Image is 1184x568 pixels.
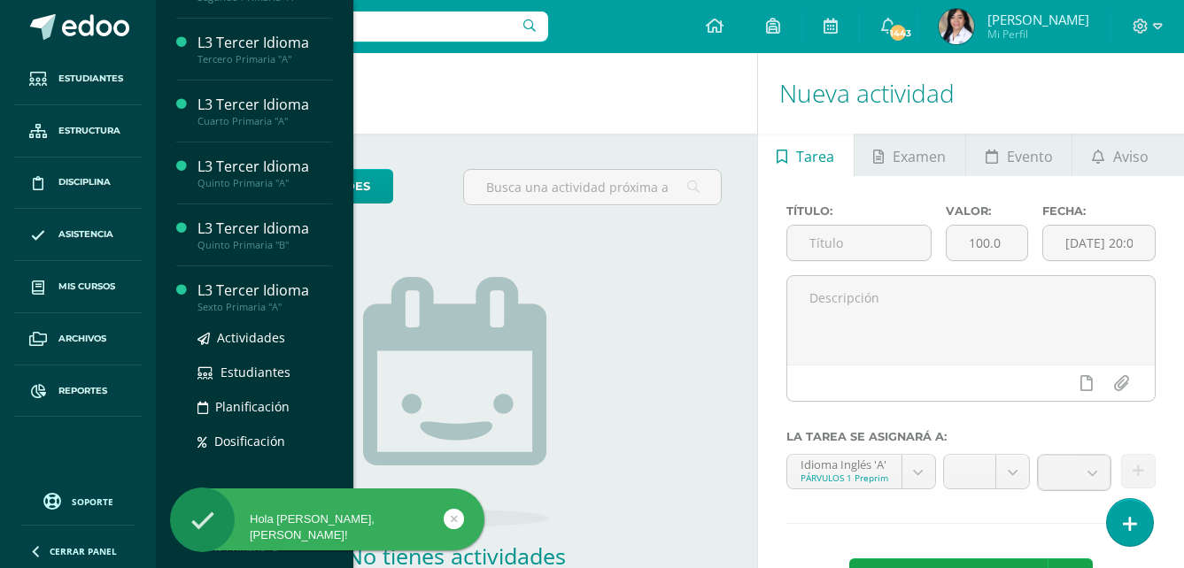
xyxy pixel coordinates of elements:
div: L3 Tercer Idioma [197,157,332,177]
span: Soporte [72,495,113,508]
a: L3 Tercer IdiomaTercero Primaria "A" [197,33,332,65]
a: Aviso [1072,134,1167,176]
a: Idioma Inglés 'A'PÁRVULOS 1 Preprimaria [787,455,935,488]
a: L3 Tercer IdiomaCuarto Primaria "A" [197,95,332,127]
span: Planificación [215,398,290,415]
span: [PERSON_NAME] [987,11,1089,28]
span: Aviso [1113,135,1149,178]
span: Dosificación [214,433,285,449]
span: Tarea [796,135,834,178]
a: L3 Tercer IdiomaQuinto Primaria "A" [197,157,332,189]
label: La tarea se asignará a: [786,430,1156,443]
label: Fecha: [1042,204,1156,218]
a: Estructura [14,105,142,157]
span: 1443 [888,23,908,42]
a: Estudiantes [14,53,142,105]
div: Hola [PERSON_NAME], [PERSON_NAME]! [170,511,484,543]
label: Valor: [946,204,1027,218]
a: Disciplina [14,157,142,210]
a: Dosificación [197,431,332,451]
a: Tarea [758,134,854,176]
div: PÁRVULOS 1 Preprimaria [801,472,888,484]
a: Evento [966,134,1072,176]
span: Estudiantes [221,364,290,380]
a: Archivos [14,313,142,365]
a: Actividades [197,327,332,348]
a: Examen [855,134,965,176]
a: Reportes [14,365,142,418]
input: Busca una actividad próxima aquí... [464,170,720,204]
div: Quinto Primaria "B" [197,239,332,251]
div: Quinto Primaria "A" [197,177,332,189]
input: Fecha de entrega [1043,226,1155,260]
a: Estudiantes [197,362,332,382]
span: Evento [1007,135,1053,178]
div: L3 Tercer Idioma [197,95,332,115]
div: Idioma Inglés 'A' [801,455,888,472]
a: L3 Tercer IdiomaSexto Primaria "A" [197,280,332,313]
span: Asistencia [58,227,113,242]
a: Soporte [21,488,135,512]
img: 370ed853a3a320774bc16059822190fc.png [939,9,974,44]
span: Actividades [217,329,285,346]
span: Archivos [58,332,106,346]
span: Cerrar panel [50,545,117,557]
input: Busca un usuario... [167,12,548,42]
div: L3 Tercer Idioma [197,33,332,53]
div: L3 Tercer Idioma [197,280,332,301]
input: Título [787,226,932,260]
span: Estructura [58,124,120,138]
span: Mi Perfil [987,27,1089,42]
a: L3 Tercer IdiomaQuinto Primaria "B" [197,219,332,251]
span: Mis cursos [58,280,115,294]
span: Estudiantes [58,72,123,86]
a: Mis cursos [14,261,142,313]
a: Planificación [197,396,332,417]
a: Asistencia [14,209,142,261]
span: Disciplina [58,175,111,189]
label: Título: [786,204,932,218]
div: Cuarto Primaria "A" [197,115,332,127]
h1: Actividades [177,53,736,134]
h1: Nueva actividad [779,53,1163,134]
input: Puntos máximos [947,226,1026,260]
div: Tercero Primaria "A" [197,53,332,65]
span: Examen [893,135,946,178]
div: Sexto Primaria "A" [197,301,332,313]
div: L3 Tercer Idioma [197,219,332,239]
img: no_activities.png [363,277,549,526]
span: Reportes [58,384,107,398]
